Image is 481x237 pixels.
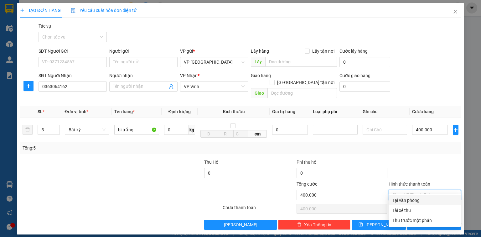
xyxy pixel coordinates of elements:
div: Tổng: 5 [23,145,186,151]
div: Thu trước một phần [392,217,457,224]
label: Cước giao hàng [339,73,370,78]
input: R [217,130,234,138]
button: [PERSON_NAME] [204,220,277,230]
input: Cước giao hàng [339,82,390,92]
span: close [453,9,458,14]
div: VP gửi [180,48,248,55]
span: Kích thước [223,109,245,114]
span: Thu Hộ [204,160,219,165]
span: Lấy [251,57,265,67]
div: Tại văn phòng [392,197,457,204]
span: VP Nhận [180,73,198,78]
button: deleteXóa Thông tin [278,220,350,230]
span: [PERSON_NAME] [224,221,257,228]
span: TẠO ĐƠN HÀNG [20,8,61,13]
span: plus [20,8,24,13]
span: [GEOGRAPHIC_DATA] tận nơi [275,79,337,86]
input: Dọc đường [267,88,337,98]
button: printer[PERSON_NAME] và In [407,220,461,230]
span: Yêu cầu xuất hóa đơn điện tử [71,8,137,13]
label: Cước lấy hàng [339,49,368,54]
button: Close [447,3,464,21]
span: [PERSON_NAME] [365,221,399,228]
th: Ghi chú [360,106,410,118]
span: Tổng cước [297,182,317,187]
span: VP Vinh [184,82,245,91]
div: Chưa thanh toán [222,204,296,215]
button: plus [453,125,458,135]
input: D [200,130,217,138]
button: plus [23,81,34,91]
span: Đơn vị tính [65,109,88,114]
th: Loại phụ phí [310,106,360,118]
span: Giá trị hàng [272,109,295,114]
span: user-add [169,84,174,89]
span: plus [453,127,458,132]
input: VD: Bàn, Ghế [114,125,159,135]
div: Tài xế thu [392,207,457,214]
span: delete [297,222,302,227]
span: Lấy tận nơi [310,48,337,55]
span: Tên hàng [114,109,135,114]
span: Giao hàng [251,73,271,78]
span: Xóa Thông tin [304,221,331,228]
span: VP Đà Nẵng [184,57,245,67]
input: Cước lấy hàng [339,57,390,67]
span: Lấy hàng [251,49,269,54]
label: Tác vụ [39,24,51,29]
span: plus [24,83,33,88]
span: SL [38,109,43,114]
span: Bất kỳ [69,125,106,134]
input: 0 [272,125,308,135]
div: SĐT Người Nhận [39,72,107,79]
button: delete [23,125,33,135]
span: cm [248,130,267,138]
span: kg [189,125,195,135]
div: SĐT Người Gửi [39,48,107,55]
span: Định lượng [168,109,191,114]
button: save[PERSON_NAME] [352,220,406,230]
input: Ghi Chú [363,125,407,135]
input: C [233,130,248,138]
span: Giao [251,88,267,98]
div: Phí thu hộ [297,159,387,168]
input: Dọc đường [265,57,337,67]
div: Người nhận [109,72,178,79]
span: Cước hàng [412,109,434,114]
span: save [359,222,363,227]
div: Người gửi [109,48,178,55]
img: icon [71,8,76,13]
label: Hình thức thanh toán [389,182,430,187]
